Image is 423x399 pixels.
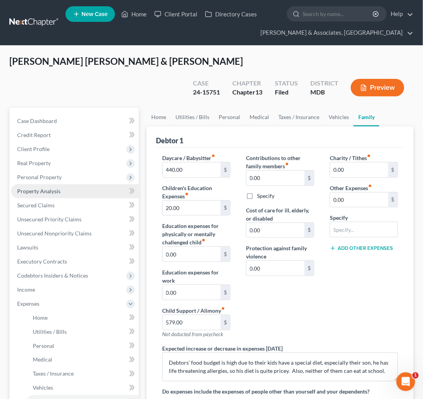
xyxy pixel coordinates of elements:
[193,79,220,88] div: Case
[27,325,139,339] a: Utilities / Bills
[396,372,415,391] iframe: Intercom live chat
[162,222,230,246] label: Education expenses for physically or mentally challenged child
[33,314,48,321] span: Home
[11,240,139,255] a: Lawsuits
[304,171,314,185] div: $
[27,381,139,395] a: Vehicles
[11,114,139,128] a: Case Dashboard
[246,206,314,223] label: Cost of care for ill, elderly, or disabled
[368,184,372,188] i: fiber_manual_record
[304,223,314,238] div: $
[221,247,230,262] div: $
[214,108,245,126] a: Personal
[17,272,88,279] span: Codebtors Insiders & Notices
[33,328,67,335] span: Utilities / Bills
[17,244,38,251] span: Lawsuits
[33,342,54,349] span: Personal
[17,188,60,194] span: Property Analysis
[221,315,230,330] div: $
[162,154,215,162] label: Daycare / Babysitter
[246,223,304,238] input: --
[274,108,324,126] a: Taxes / Insurance
[367,154,371,158] i: fiber_manual_record
[162,306,225,315] label: Child Support / Alimony
[221,285,230,300] div: $
[201,7,261,21] a: Directory Cases
[27,339,139,353] a: Personal
[246,171,304,185] input: --
[351,79,404,96] button: Preview
[162,344,283,353] label: Expected increase or decrease in expenses [DATE]
[162,268,230,285] label: Education expenses for work
[11,255,139,269] a: Executory Contracts
[245,108,274,126] a: Medical
[33,370,74,377] span: Taxes / Insurance
[17,146,50,152] span: Client Profile
[388,192,398,207] div: $
[330,184,372,192] label: Other Expenses
[304,261,314,276] div: $
[202,238,205,242] i: fiber_manual_record
[17,300,39,307] span: Expenses
[17,118,57,124] span: Case Dashboard
[257,192,274,200] label: Specify
[387,7,413,21] a: Help
[27,353,139,367] a: Medical
[163,201,221,216] input: --
[388,162,398,177] div: $
[11,128,139,142] a: Credit Report
[275,79,298,88] div: Status
[285,162,289,166] i: fiber_manual_record
[246,154,314,170] label: Contributions to other family members
[310,88,338,97] div: MDB
[255,88,262,96] span: 13
[330,162,388,177] input: --
[354,108,379,126] a: Family
[11,184,139,198] a: Property Analysis
[117,7,150,21] a: Home
[185,192,189,196] i: fiber_manual_record
[147,108,171,126] a: Home
[162,331,223,337] span: Not deducted from paycheck
[9,55,243,67] span: [PERSON_NAME] [PERSON_NAME] & [PERSON_NAME]
[27,367,139,381] a: Taxes / Insurance
[221,306,225,310] i: fiber_manual_record
[330,154,371,162] label: Charity / Tithes
[17,174,62,180] span: Personal Property
[17,258,67,265] span: Executory Contracts
[163,247,221,262] input: --
[412,372,419,379] span: 1
[17,230,92,237] span: Unsecured Nonpriority Claims
[162,388,398,396] label: Do expenses include the expenses of people other than yourself and your dependents?
[324,108,354,126] a: Vehicles
[211,154,215,158] i: fiber_manual_record
[81,11,108,17] span: New Case
[11,226,139,240] a: Unsecured Nonpriority Claims
[330,214,348,222] label: Specify
[162,184,230,200] label: Children's Education Expenses
[246,261,304,276] input: --
[163,315,221,330] input: --
[303,7,374,21] input: Search by name...
[275,88,298,97] div: Filed
[33,356,52,363] span: Medical
[330,222,398,237] input: Specify...
[171,108,214,126] a: Utilities / Bills
[193,88,220,97] div: 24-15751
[17,132,51,138] span: Credit Report
[17,216,81,223] span: Unsecured Priority Claims
[246,244,314,260] label: Protection against family violence
[221,162,230,177] div: $
[330,245,393,251] button: Add Other Expenses
[163,285,221,300] input: --
[17,286,35,293] span: Income
[232,88,262,97] div: Chapter
[330,192,388,207] input: --
[11,212,139,226] a: Unsecured Priority Claims
[221,201,230,216] div: $
[310,79,338,88] div: District
[156,136,183,145] div: Debtor 1
[163,162,221,177] input: --
[27,311,139,325] a: Home
[17,160,51,166] span: Real Property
